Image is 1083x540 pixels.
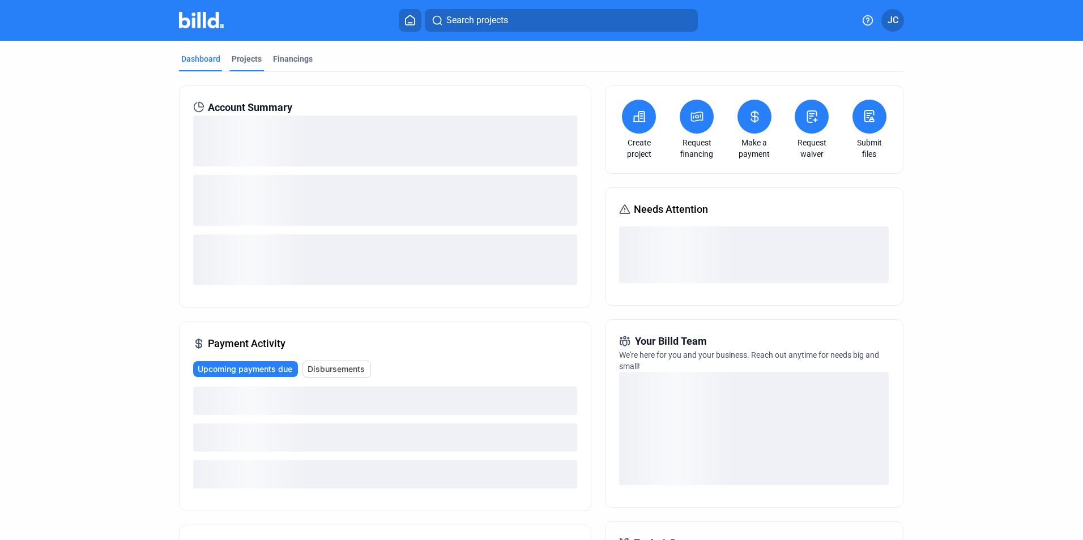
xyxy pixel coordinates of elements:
div: loading [193,234,577,285]
span: JC [888,14,898,27]
div: loading [193,460,577,488]
span: Search projects [446,14,508,27]
a: Create project [619,137,659,160]
span: Your Billd Team [635,333,707,349]
a: Request waiver [792,137,832,160]
button: JC [881,9,904,32]
div: loading [193,423,577,452]
span: Upcoming payments due [198,363,292,375]
span: Account Summary [208,100,292,115]
a: Make a payment [735,137,774,160]
a: Submit files [850,137,889,160]
div: loading [193,115,577,166]
span: Payment Activity [208,336,285,352]
button: Upcoming payments due [193,361,298,377]
a: Request financing [677,137,717,160]
div: Financings [273,53,313,65]
button: Search projects [425,9,698,32]
div: Projects [232,53,262,65]
button: Disbursements [302,361,371,378]
span: We're here for you and your business. Reach out anytime for needs big and small! [619,350,879,371]
div: loading [619,372,889,485]
div: Dashboard [181,53,220,65]
div: loading [619,226,889,283]
span: Disbursements [308,363,365,375]
span: Needs Attention [634,202,708,217]
img: Billd Company Logo [179,12,224,28]
div: loading [193,175,577,226]
div: loading [193,387,577,415]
